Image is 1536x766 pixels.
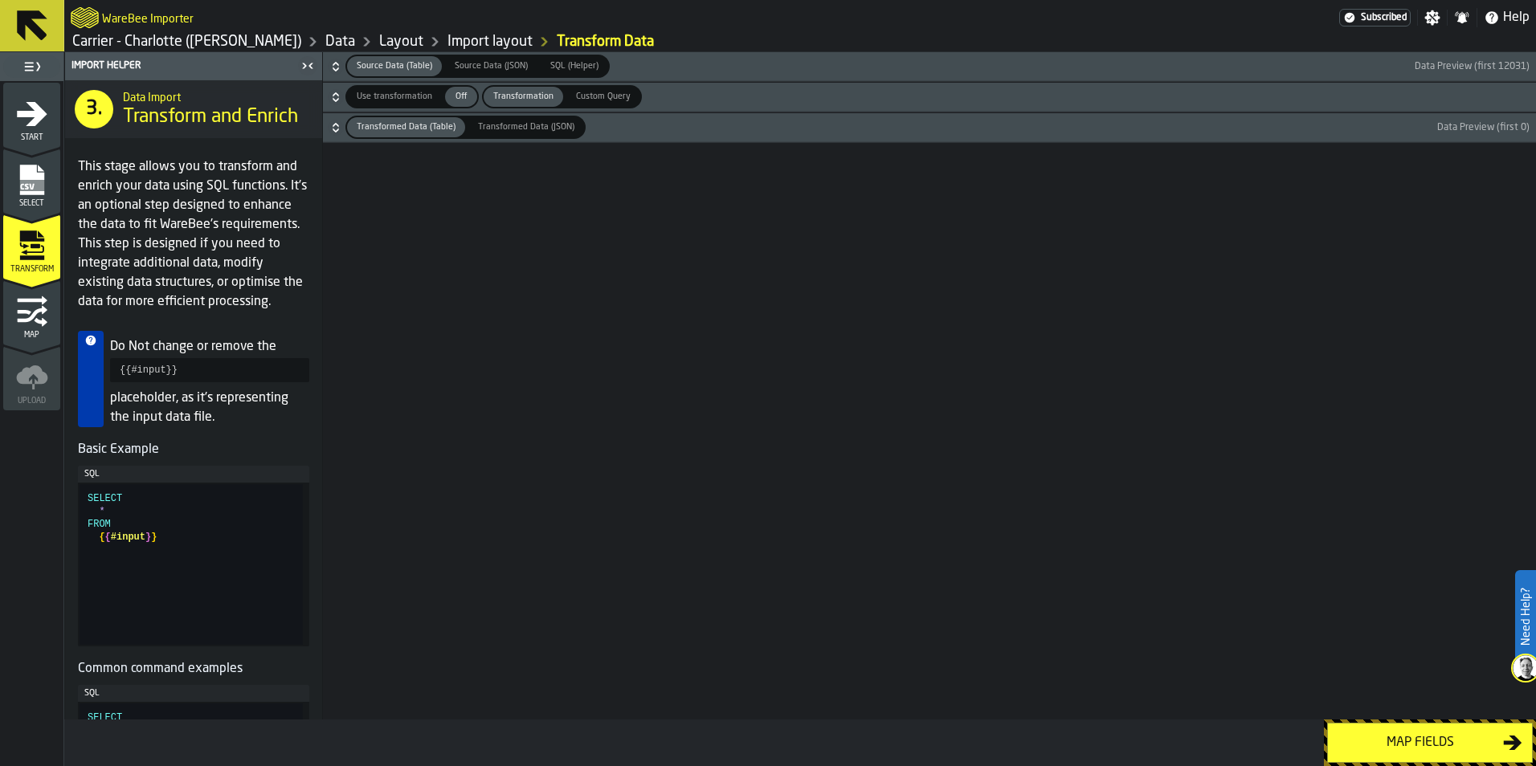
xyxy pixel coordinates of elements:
div: thumb [347,87,442,107]
div: title-Transform and Enrich [65,80,322,138]
div: thumb [484,87,563,107]
li: menu Start [3,83,60,147]
h2: Sub Title [102,10,194,26]
span: Source Data (Table) [350,59,439,73]
button: button-Map fields [1327,723,1533,763]
label: button-switch-multi-Transformation [482,85,565,108]
span: Upload [3,397,60,405]
label: button-switch-multi-Source Data (Table) [345,55,443,78]
label: button-toggle-Toggle Full Menu [3,55,60,78]
button: button- [323,52,1536,81]
span: Transformation [487,90,560,104]
span: #input [111,532,145,543]
label: button-switch-multi-Custom Query [565,85,642,108]
li: menu Map [3,280,60,344]
div: thumb [566,87,640,107]
a: link-to-/wh/i/e074fb63-00ea-4531-a7c9-ea0a191b3e4f/import/layout/ [557,33,654,51]
span: { [105,532,111,543]
div: Menu Subscription [1339,9,1411,26]
span: Transform and Enrich [123,104,298,130]
span: Select [3,199,60,208]
div: thumb [468,117,584,137]
span: Transformed Data (Table) [350,120,462,134]
a: link-to-/wh/i/e074fb63-00ea-4531-a7c9-ea0a191b3e4f/data [325,33,355,51]
span: Subscribed [1361,12,1407,23]
a: link-to-/wh/i/e074fb63-00ea-4531-a7c9-ea0a191b3e4f/import/layout/ [447,33,533,51]
label: button-toggle-Help [1477,8,1536,27]
li: menu Transform [3,214,60,279]
div: Map fields [1338,733,1503,752]
div: 3. [75,90,113,128]
label: button-toggle-Notifications [1448,10,1477,26]
span: Help [1503,8,1530,27]
a: link-to-/wh/i/e074fb63-00ea-4531-a7c9-ea0a191b3e4f/designer [379,33,423,51]
button: button- [323,83,1536,112]
label: button-switch-multi-Transformed Data (JSON) [467,116,586,139]
span: Transformed Data (JSON) [472,120,581,134]
span: { [99,532,104,543]
h5: Basic Example [78,440,309,459]
span: Data Preview (first 0) [1437,122,1530,133]
nav: Breadcrumb [71,32,800,51]
span: SQL (Helper) [544,59,605,73]
p: Do Not change or remove the [110,337,309,357]
p: placeholder, as it's representing the input data file. [110,389,309,427]
span: FROM [88,519,111,530]
a: logo-header [71,3,99,32]
span: Custom Query [570,90,637,104]
label: button-switch-multi-SQL (Helper) [539,55,610,78]
span: SELECT [88,493,122,504]
div: thumb [445,87,477,107]
label: button-switch-multi-Off [443,85,479,108]
a: link-to-/wh/i/e074fb63-00ea-4531-a7c9-ea0a191b3e4f/settings/billing [1339,9,1411,26]
label: button-switch-multi-Transformed Data (Table) [345,116,467,139]
li: menu Select [3,149,60,213]
span: Map [3,331,60,340]
span: Start [3,133,60,142]
div: SQL [84,469,303,479]
p: This stage allows you to transform and enrich your data using SQL functions. It's an optional ste... [78,157,309,312]
pre: {{#input}} [110,358,309,382]
label: button-switch-multi-Use transformation [345,85,443,108]
h2: Sub Title [123,88,309,104]
div: thumb [347,117,465,137]
li: menu Upload [3,346,60,410]
div: thumb [445,56,537,76]
span: Off [448,90,474,104]
header: Import Helper [65,52,322,80]
div: thumb [541,56,608,76]
span: Transform [3,265,60,274]
label: Need Help? [1517,572,1534,662]
span: SELECT [88,712,122,723]
label: button-toggle-Settings [1418,10,1447,26]
span: Source Data (JSON) [448,59,534,73]
span: } [151,532,157,543]
label: button-toggle-Close me [296,56,319,75]
span: Data Preview (first 12031) [1415,61,1530,72]
a: link-to-/wh/i/e074fb63-00ea-4531-a7c9-ea0a191b3e4f [72,33,301,51]
label: button-switch-multi-Source Data (JSON) [443,55,539,78]
div: thumb [347,56,442,76]
div: Import Helper [68,60,296,71]
span: } [145,532,151,543]
h5: Common command examples [78,659,309,678]
button: button- [323,113,1536,142]
span: Use transformation [350,90,439,104]
div: SQL [84,688,303,699]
